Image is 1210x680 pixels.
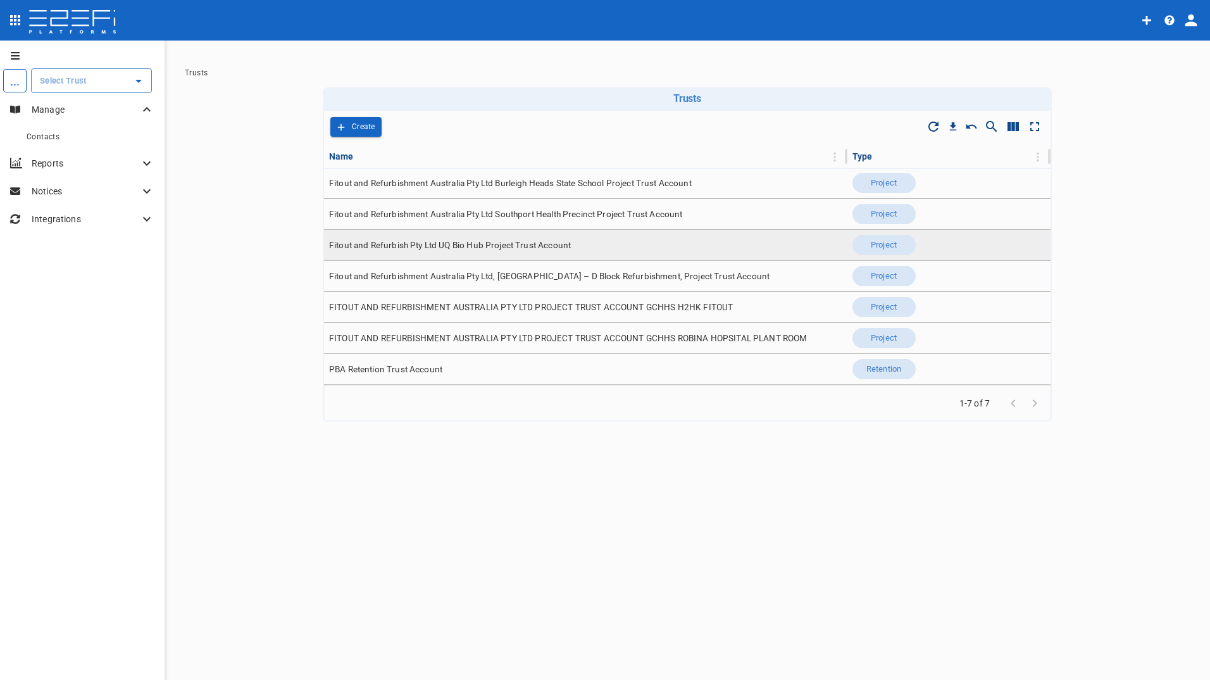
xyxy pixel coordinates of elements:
[32,213,139,225] p: Integrations
[32,185,139,198] p: Notices
[923,116,944,137] span: Refresh Data
[3,69,27,92] div: ...
[130,72,147,90] button: Open
[863,208,904,220] span: Project
[329,239,571,251] span: Fitout and Refurbish Pty Ltd UQ Bio Hub Project Trust Account
[27,132,59,141] span: Contacts
[185,68,1190,77] nav: breadcrumb
[329,177,692,189] span: Fitout and Refurbishment Australia Pty Ltd Burleigh Heads State School Project Trust Account
[329,363,442,375] span: PBA Retention Trust Account
[825,147,845,167] button: Column Actions
[1024,116,1045,137] button: Toggle full screen
[1024,397,1045,409] span: Go to next page
[944,118,962,135] button: Download CSV
[852,149,873,164] div: Type
[863,270,904,282] span: Project
[1028,147,1048,167] button: Column Actions
[329,332,808,344] span: FITOUT AND REFURBISHMENT AUSTRALIA PTY LTD PROJECT TRUST ACCOUNT GCHHS ROBINA HOPSITAL PLANT ROOM
[329,149,354,164] div: Name
[863,177,904,189] span: Project
[330,117,382,137] span: Add Trust
[863,301,904,313] span: Project
[185,68,208,77] a: Trusts
[329,301,733,313] span: FITOUT AND REFURBISHMENT AUSTRALIA PTY LTD PROJECT TRUST ACCOUNT GCHHS H2HK FITOUT
[954,397,995,410] span: 1-7 of 7
[352,120,375,134] p: Create
[330,117,382,137] button: Create
[962,117,981,136] button: Reset Sorting
[32,157,139,170] p: Reports
[981,116,1002,137] button: Show/Hide search
[329,270,770,282] span: Fitout and Refurbishment Australia Pty Ltd, [GEOGRAPHIC_DATA] – D Block Refurbishment, Project Tr...
[32,103,139,116] p: Manage
[329,208,683,220] span: Fitout and Refurbishment Australia Pty Ltd Southport Health Precinct Project Trust Account
[1002,116,1024,137] button: Show/Hide columns
[37,74,127,87] input: Select Trust
[863,332,904,344] span: Project
[328,92,1047,104] h6: Trusts
[859,363,909,375] span: Retention
[1002,397,1024,409] span: Go to previous page
[863,239,904,251] span: Project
